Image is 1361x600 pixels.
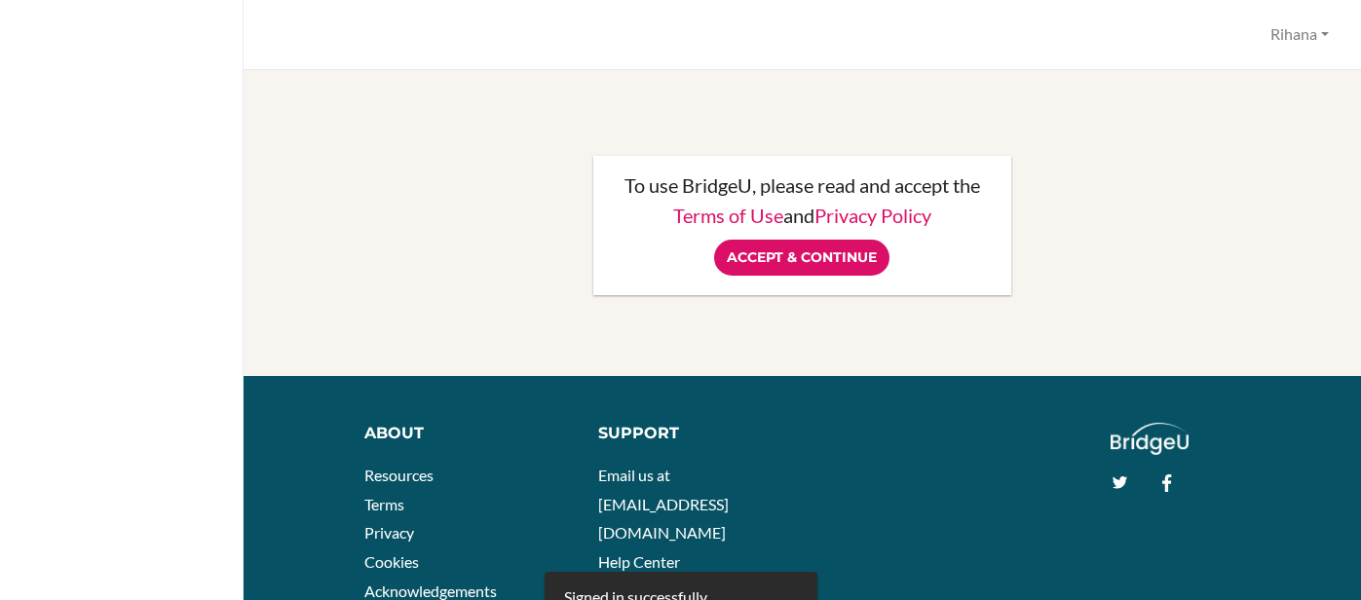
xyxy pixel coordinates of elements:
[673,204,783,227] a: Terms of Use
[814,204,931,227] a: Privacy Policy
[1262,17,1338,53] button: Rihana
[364,523,414,542] a: Privacy
[364,423,569,445] div: About
[598,552,680,571] a: Help Center
[714,240,889,276] input: Accept & Continue
[364,495,404,513] a: Terms
[613,206,993,225] p: and
[1111,423,1190,455] img: logo_white@2x-f4f0deed5e89b7ecb1c2cc34c3e3d731f90f0f143d5ea2071677605dd97b5244.png
[364,552,419,571] a: Cookies
[613,175,993,195] p: To use BridgeU, please read and accept the
[598,423,788,445] div: Support
[598,466,729,542] a: Email us at [EMAIL_ADDRESS][DOMAIN_NAME]
[364,466,434,484] a: Resources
